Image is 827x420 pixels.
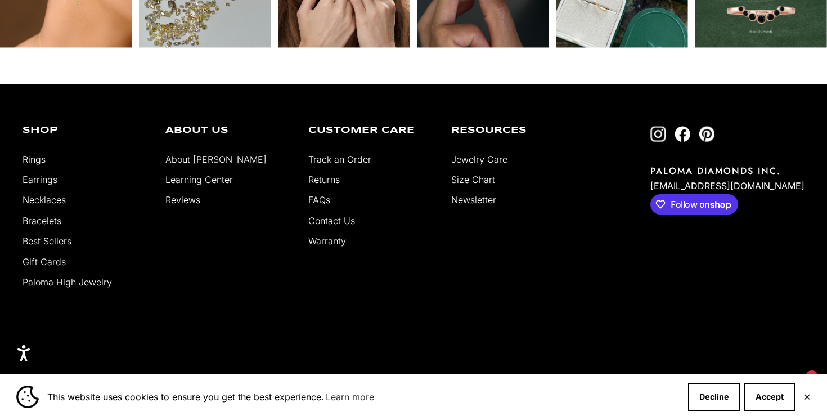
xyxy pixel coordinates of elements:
a: Learning Center [165,174,233,185]
p: PALOMA DIAMONDS INC. [650,164,804,177]
a: Follow on Pinterest [699,126,714,142]
img: Cookie banner [16,386,39,408]
a: Follow on Instagram [650,126,666,142]
a: Best Sellers [23,235,71,247]
a: Warranty [308,235,346,247]
a: Jewelry Care [451,154,507,165]
a: Learn more [324,388,376,405]
a: Reviews [165,194,200,205]
p: Shop [23,126,149,135]
a: Gift Cards [23,256,66,267]
a: Follow on Facebook [675,126,690,142]
a: About [PERSON_NAME] [165,154,267,165]
a: Bracelets [23,215,61,226]
a: Track an Order [308,154,371,165]
span: This website uses cookies to ensure you get the best experience. [47,388,679,405]
a: Newsletter [451,194,496,205]
a: Paloma High Jewelry [23,276,112,288]
button: Close [803,394,811,400]
p: [EMAIL_ADDRESS][DOMAIN_NAME] [650,177,804,194]
a: Returns [308,174,340,185]
p: Customer Care [308,126,434,135]
a: Earrings [23,174,57,185]
a: Necklaces [23,194,66,205]
button: Decline [688,383,740,411]
button: Accept [744,383,795,411]
a: Rings [23,154,46,165]
a: Contact Us [308,215,355,226]
p: About Us [165,126,291,135]
a: Size Chart [451,174,495,185]
p: Resources [451,126,577,135]
a: FAQs [308,194,330,205]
